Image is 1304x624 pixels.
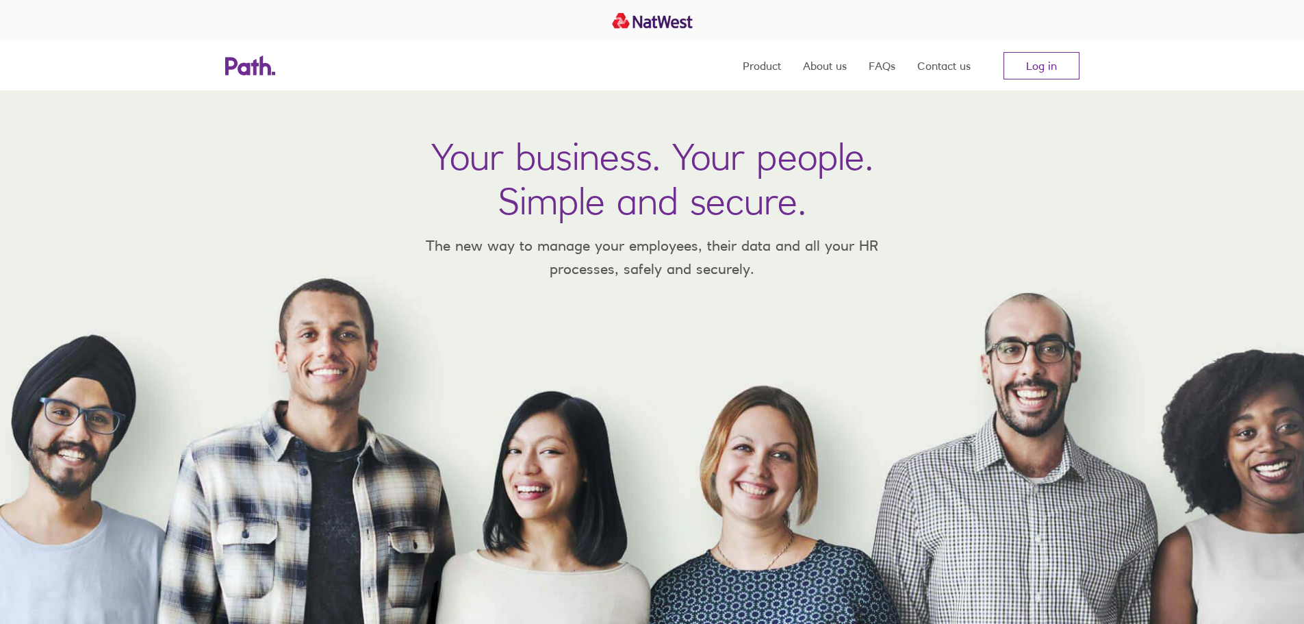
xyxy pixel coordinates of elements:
a: Log in [1003,52,1079,79]
a: Product [743,41,781,90]
a: Contact us [917,41,971,90]
a: FAQs [869,41,895,90]
p: The new way to manage your employees, their data and all your HR processes, safely and securely. [406,234,899,280]
a: About us [803,41,847,90]
h1: Your business. Your people. Simple and secure. [431,134,873,223]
